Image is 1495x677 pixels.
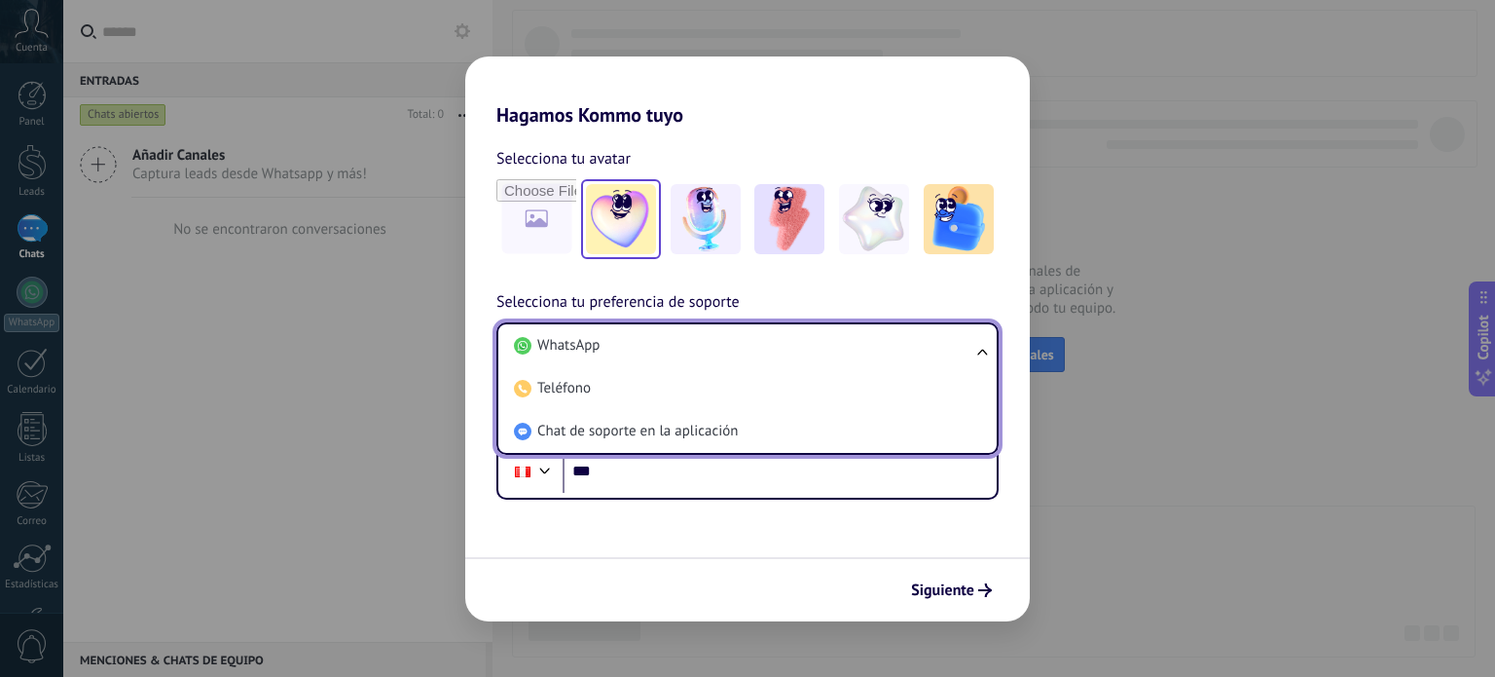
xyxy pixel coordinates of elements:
[537,336,600,356] span: WhatsApp
[902,574,1001,607] button: Siguiente
[671,184,741,254] img: -2.jpeg
[504,451,541,492] div: Peru: + 51
[496,146,631,171] span: Selecciona tu avatar
[586,184,656,254] img: -1.jpeg
[839,184,909,254] img: -4.jpeg
[754,184,824,254] img: -3.jpeg
[465,56,1030,127] h2: Hagamos Kommo tuyo
[496,290,740,316] span: Selecciona tu preferencia de soporte
[537,379,591,398] span: Teléfono
[911,583,974,597] span: Siguiente
[537,422,738,441] span: Chat de soporte en la aplicación
[924,184,994,254] img: -5.jpeg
